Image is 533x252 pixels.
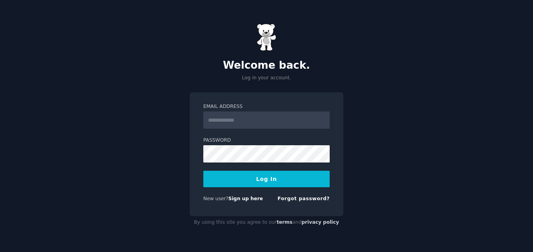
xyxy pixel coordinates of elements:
div: By using this site you agree to our and [190,216,343,229]
span: New user? [203,196,228,201]
button: Log In [203,171,330,187]
p: Log in your account. [190,75,343,82]
a: Sign up here [228,196,263,201]
img: Gummy Bear [257,24,276,51]
a: privacy policy [301,219,339,225]
a: terms [277,219,292,225]
label: Email Address [203,103,330,110]
h2: Welcome back. [190,59,343,72]
label: Password [203,137,330,144]
a: Forgot password? [277,196,330,201]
